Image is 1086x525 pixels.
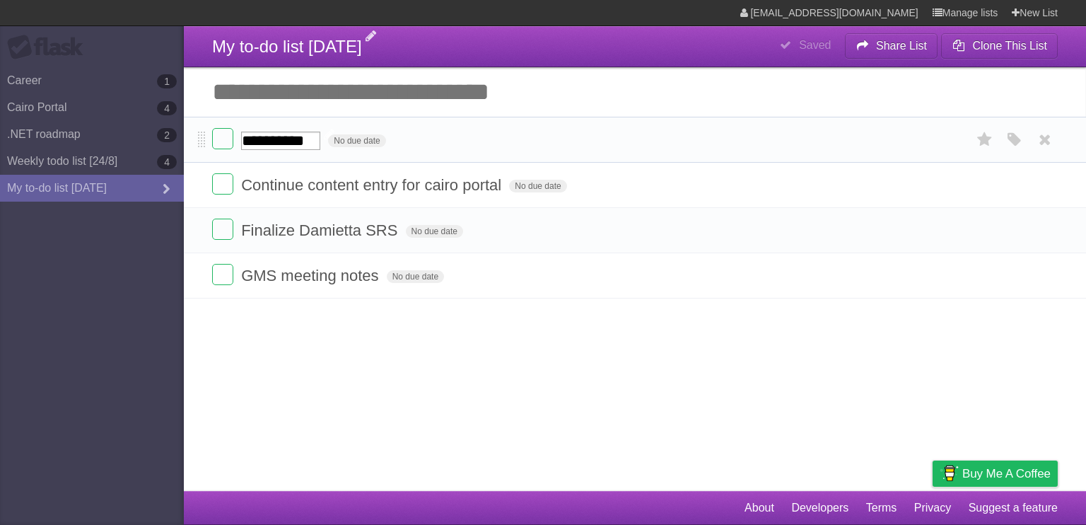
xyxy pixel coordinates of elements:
b: Saved [799,39,831,51]
a: Buy me a coffee [933,461,1058,487]
span: No due date [328,134,385,147]
a: Suggest a feature [969,495,1058,521]
button: Share List [845,33,938,59]
span: Continue content entry for cairo portal [241,176,505,194]
span: No due date [509,180,566,192]
span: Finalize Damietta SRS [241,221,401,239]
b: 1 [157,74,177,88]
a: About [745,495,774,521]
label: Star task [971,128,998,151]
div: Flask [7,35,92,60]
label: Done [212,264,233,285]
a: Privacy [914,495,951,521]
span: No due date [387,270,444,283]
b: Share List [876,40,927,52]
img: Buy me a coffee [940,461,959,485]
b: 4 [157,101,177,115]
button: Clone This List [941,33,1058,59]
b: 2 [157,128,177,142]
span: No due date [406,225,463,238]
a: Terms [866,495,897,521]
b: Clone This List [972,40,1047,52]
label: Done [212,128,233,149]
span: GMS meeting notes [241,267,382,284]
a: Developers [791,495,848,521]
b: 4 [157,155,177,169]
label: Done [212,219,233,240]
span: Buy me a coffee [962,461,1051,486]
span: My to-do list [DATE] [212,37,362,56]
label: Done [212,173,233,195]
